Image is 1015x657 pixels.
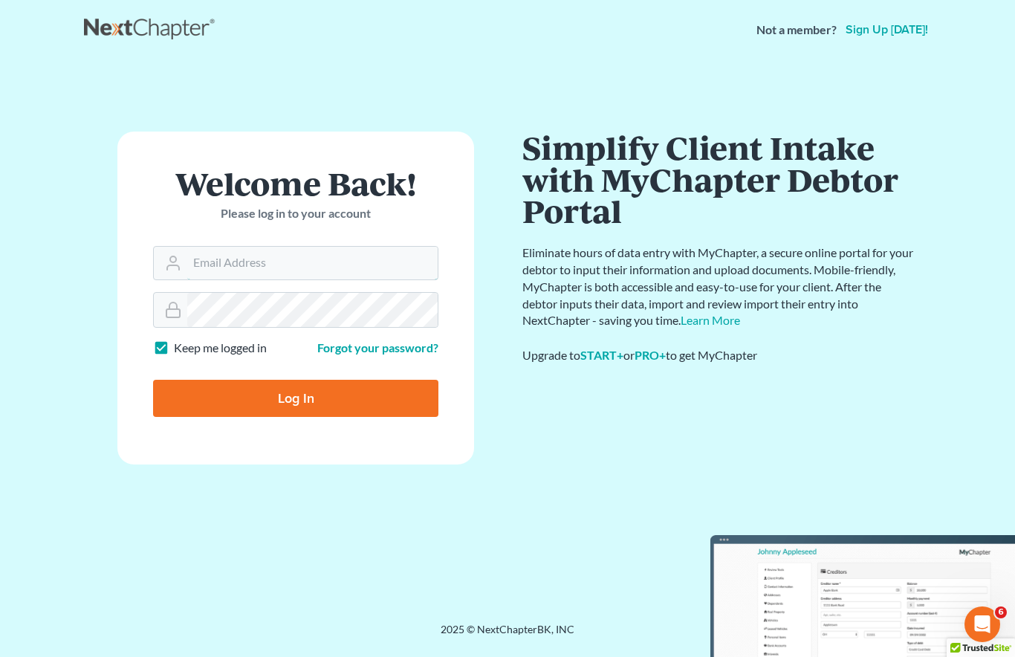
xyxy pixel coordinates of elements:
div: 2025 © NextChapterBK, INC [84,622,931,649]
a: Learn More [681,313,740,327]
a: PRO+ [635,348,666,362]
input: Email Address [187,247,438,279]
label: Keep me logged in [174,340,267,357]
a: Forgot your password? [317,340,438,355]
span: 6 [995,606,1007,618]
div: Upgrade to or to get MyChapter [522,347,916,364]
iframe: Intercom live chat [964,606,1000,642]
h1: Simplify Client Intake with MyChapter Debtor Portal [522,132,916,227]
h1: Welcome Back! [153,167,438,199]
input: Log In [153,380,438,417]
p: Please log in to your account [153,205,438,222]
strong: Not a member? [756,22,837,39]
a: Sign up [DATE]! [843,24,931,36]
p: Eliminate hours of data entry with MyChapter, a secure online portal for your debtor to input the... [522,245,916,329]
a: START+ [580,348,623,362]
